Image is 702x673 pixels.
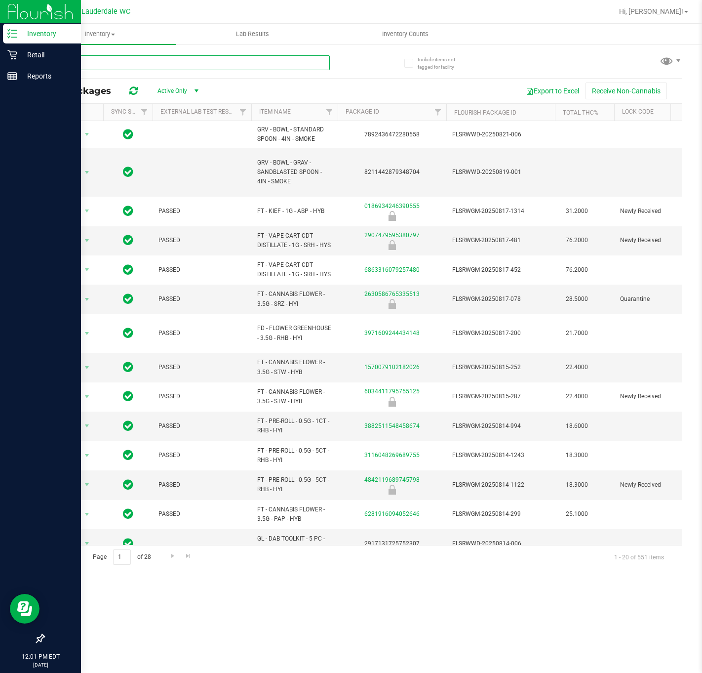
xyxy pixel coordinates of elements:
[364,476,420,483] a: 4842119689745798
[336,485,448,495] div: Newly Received
[123,165,133,179] span: In Sync
[452,265,549,275] span: FLSRWGM-20250817-452
[7,29,17,39] inline-svg: Inventory
[561,478,593,492] span: 18.3000
[81,166,93,179] span: select
[364,266,420,273] a: 6863316079257480
[71,7,130,16] span: Ft. Lauderdale WC
[17,70,77,82] p: Reports
[620,236,682,245] span: Newly Received
[81,507,93,521] span: select
[84,549,159,565] span: Page of 28
[81,390,93,404] span: select
[585,83,667,99] button: Receive Non-Cannabis
[160,108,238,115] a: External Lab Test Result
[257,290,332,308] span: FT - CANNABIS FLOWER - 3.5G - SRZ - HYI
[452,392,549,401] span: FLSRWGM-20250815-287
[606,549,672,564] span: 1 - 20 of 551 items
[123,263,133,277] span: In Sync
[620,392,682,401] span: Newly Received
[123,507,133,521] span: In Sync
[123,292,133,306] span: In Sync
[257,358,332,377] span: FT - CANNABIS FLOWER - 3.5G - STW - HYB
[158,480,245,490] span: PASSED
[165,549,180,563] a: Go to the next page
[346,108,379,115] a: Package ID
[81,127,93,141] span: select
[561,263,593,277] span: 76.2000
[620,294,682,304] span: Quarantine
[452,480,549,490] span: FLSRWGM-20250814-1122
[158,509,245,519] span: PASSED
[123,233,133,247] span: In Sync
[158,329,245,338] span: PASSED
[452,539,549,548] span: FLSRWWD-20250814-006
[158,236,245,245] span: PASSED
[364,364,420,371] a: 1570079102182026
[364,452,420,459] a: 3116048269689755
[81,293,93,306] span: select
[257,207,332,216] span: FT - KIEF - 1G - ABP - HYB
[123,326,133,340] span: In Sync
[563,109,598,116] a: Total THC%
[158,363,245,372] span: PASSED
[10,594,39,624] iframe: Resource center
[452,236,549,245] span: FLSRWGM-20250817-481
[336,168,448,177] div: 8211442879348704
[81,327,93,340] span: select
[454,109,516,116] a: Flourish Package ID
[452,363,549,372] span: FLSRWGM-20250815-252
[81,234,93,248] span: select
[181,549,195,563] a: Go to the last page
[561,326,593,340] span: 21.7000
[364,291,420,297] a: 2630586765335513
[619,7,683,15] span: Hi, [PERSON_NAME]!
[519,83,585,99] button: Export to Excel
[452,329,549,338] span: FLSRWGM-20250817-200
[259,108,291,115] a: Item Name
[561,389,593,404] span: 22.4000
[257,446,332,465] span: FT - PRE-ROLL - 0.5G - 5CT - RHB - HYI
[257,125,332,144] span: GRV - BOWL - STANDARD SPOON - 4IN - SMOKE
[622,108,654,115] a: Lock Code
[51,85,121,96] span: All Packages
[329,24,481,44] a: Inventory Counts
[136,104,153,121] a: Filter
[452,207,549,216] span: FLSRWGM-20250817-1314
[235,104,251,121] a: Filter
[17,28,77,40] p: Inventory
[158,392,245,401] span: PASSED
[17,49,77,61] p: Retail
[81,361,93,375] span: select
[123,127,133,141] span: In Sync
[620,480,682,490] span: Newly Received
[452,451,549,460] span: FLSRWGM-20250814-1243
[257,475,332,494] span: FT - PRE-ROLL - 0.5G - 5CT - RHB - HYI
[123,389,133,403] span: In Sync
[176,24,329,44] a: Lab Results
[4,652,77,661] p: 12:01 PM EDT
[364,422,420,429] a: 3882511548458674
[158,421,245,431] span: PASSED
[561,233,593,248] span: 76.2000
[158,207,245,216] span: PASSED
[81,204,93,218] span: select
[24,30,176,39] span: Inventory
[336,539,448,548] div: 2917131725752307
[123,537,133,550] span: In Sync
[24,24,176,44] a: Inventory
[561,360,593,375] span: 22.4000
[364,388,420,395] a: 6034411795755125
[430,104,446,121] a: Filter
[336,299,448,309] div: Quarantine
[336,240,448,250] div: Newly Received
[4,661,77,669] p: [DATE]
[123,360,133,374] span: In Sync
[452,421,549,431] span: FLSRWGM-20250814-994
[257,505,332,524] span: FT - CANNABIS FLOWER - 3.5G - PAP - HYB
[123,448,133,462] span: In Sync
[369,30,442,39] span: Inventory Counts
[364,510,420,517] a: 6281916094052646
[158,451,245,460] span: PASSED
[257,417,332,435] span: FT - PRE-ROLL - 0.5G - 1CT - RHB - HYI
